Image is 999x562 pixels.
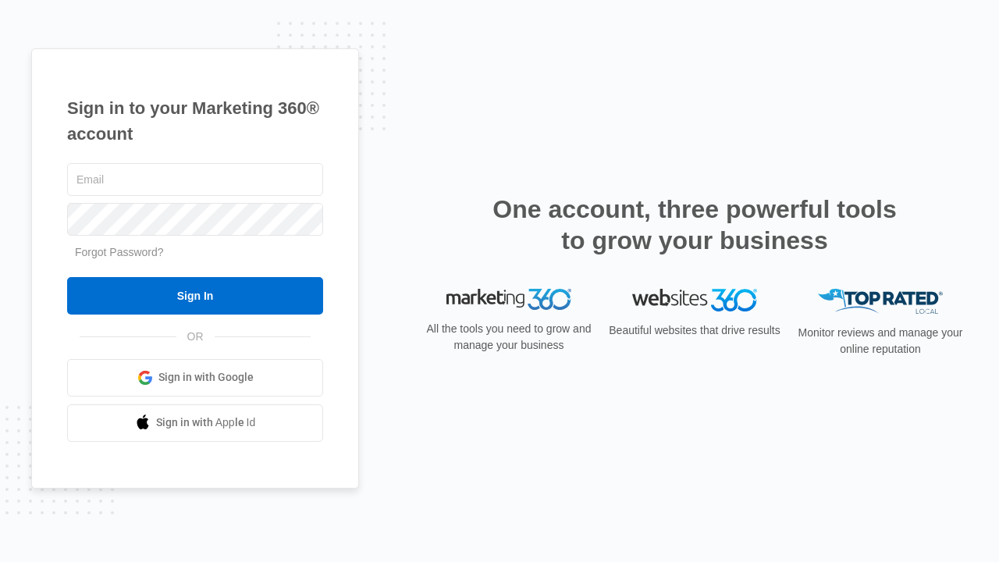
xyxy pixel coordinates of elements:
[67,404,323,442] a: Sign in with Apple Id
[488,194,901,256] h2: One account, three powerful tools to grow your business
[67,359,323,397] a: Sign in with Google
[67,95,323,147] h1: Sign in to your Marketing 360® account
[67,277,323,315] input: Sign In
[176,329,215,345] span: OR
[156,414,256,431] span: Sign in with Apple Id
[158,369,254,386] span: Sign in with Google
[421,321,596,354] p: All the tools you need to grow and manage your business
[75,246,164,258] a: Forgot Password?
[446,289,571,311] img: Marketing 360
[793,325,968,357] p: Monitor reviews and manage your online reputation
[607,322,782,339] p: Beautiful websites that drive results
[67,163,323,196] input: Email
[818,289,943,315] img: Top Rated Local
[632,289,757,311] img: Websites 360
